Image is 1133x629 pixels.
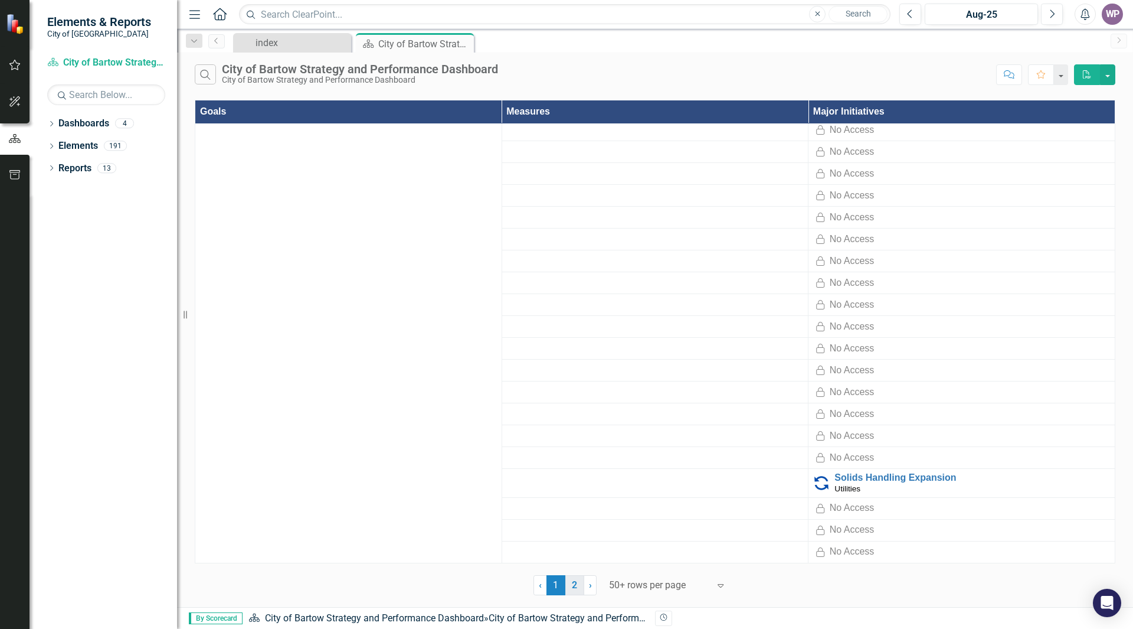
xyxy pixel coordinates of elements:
[830,276,875,290] div: No Access
[97,163,116,173] div: 13
[929,8,1034,22] div: Aug-25
[830,342,875,356] div: No Access
[58,117,109,131] a: Dashboards
[830,189,875,203] div: No Access
[236,35,348,50] a: index
[47,84,165,105] input: Search Below...
[830,386,875,399] div: No Access
[222,76,498,84] div: City of Bartow Strategy and Performance Dashboard
[830,545,875,559] div: No Access
[808,469,1115,498] td: Double-Click to Edit Right Click for Context Menu
[814,476,829,490] img: Carry Forward
[846,9,871,18] span: Search
[830,429,875,443] div: No Access
[834,472,1109,483] a: Solids Handling Expansion
[830,123,875,137] div: No Access
[58,139,98,153] a: Elements
[830,320,875,334] div: No Access
[830,451,875,465] div: No Access
[47,29,151,38] small: City of [GEOGRAPHIC_DATA]
[104,141,127,151] div: 191
[830,523,875,537] div: No Access
[58,162,91,175] a: Reports
[829,6,888,22] button: Search
[378,37,471,51] div: City of Bartow Strategy and Performance Dashboard
[265,612,484,624] a: City of Bartow Strategy and Performance Dashboard
[830,145,875,159] div: No Access
[546,575,565,595] span: 1
[589,579,592,591] span: ›
[1093,589,1121,617] div: Open Intercom Messenger
[47,56,165,70] a: City of Bartow Strategy and Performance Dashboard
[565,575,584,595] a: 2
[222,63,498,76] div: City of Bartow Strategy and Performance Dashboard
[189,612,243,624] span: By Scorecard
[830,501,875,515] div: No Access
[248,612,646,625] div: »
[830,255,875,268] div: No Access
[1102,4,1123,25] button: WP
[6,14,27,34] img: ClearPoint Strategy
[830,167,875,181] div: No Access
[925,4,1038,25] button: Aug-25
[115,119,134,129] div: 4
[830,298,875,312] div: No Access
[256,35,348,50] div: index
[239,4,890,25] input: Search ClearPoint...
[47,15,151,29] span: Elements & Reports
[489,612,708,624] div: City of Bartow Strategy and Performance Dashboard
[830,211,875,224] div: No Access
[539,579,542,591] span: ‹
[830,233,875,246] div: No Access
[834,484,860,493] span: Utilities
[830,408,875,421] div: No Access
[830,364,875,377] div: No Access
